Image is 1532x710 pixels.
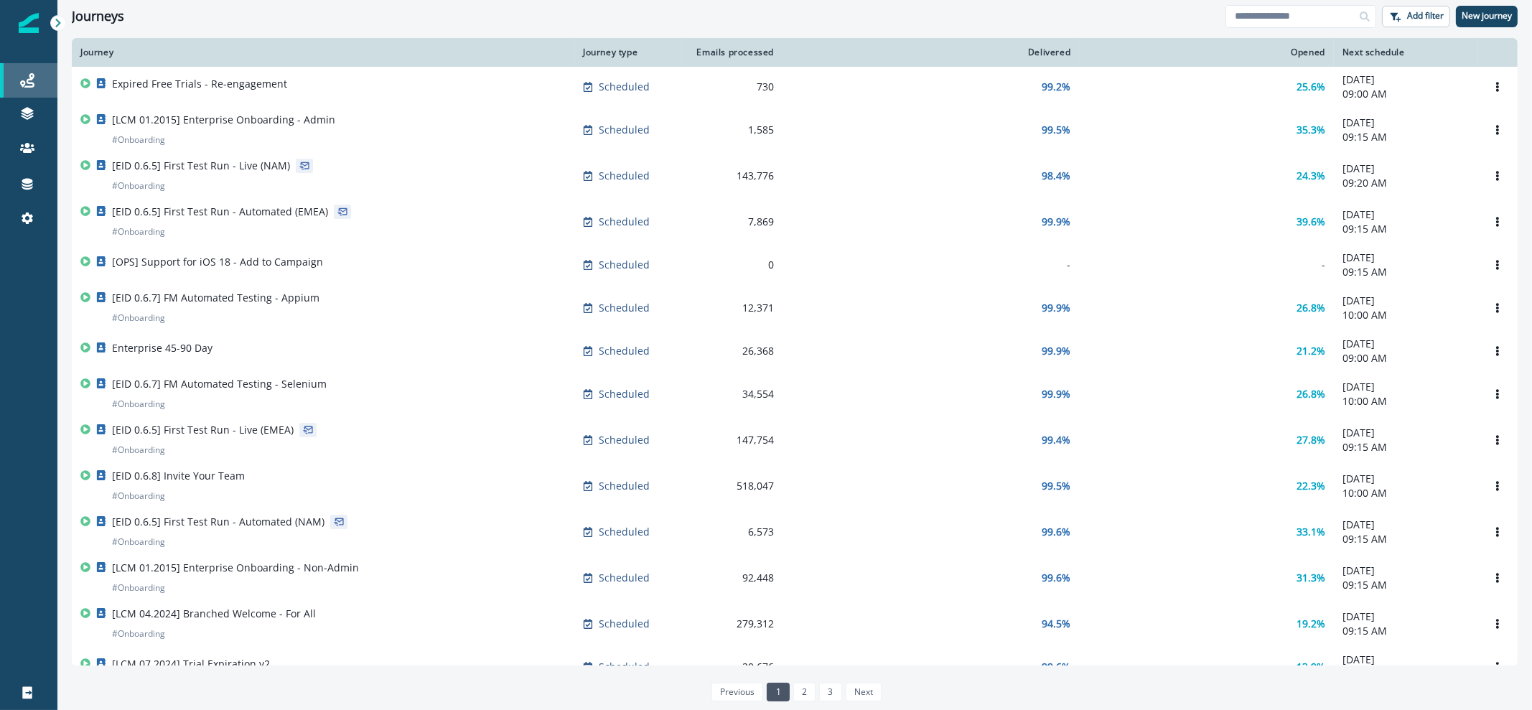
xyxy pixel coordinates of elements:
p: 99.4% [1042,433,1070,447]
p: 25.6% [1297,80,1325,94]
p: Scheduled [599,258,650,272]
div: 92,448 [691,571,774,585]
button: Options [1486,165,1509,187]
p: [DATE] [1342,251,1469,265]
p: # Onboarding [112,627,165,641]
a: [EID 0.6.5] First Test Run - Live (EMEA)#OnboardingScheduled147,75499.4%27.8%[DATE]09:15 AMOptions [72,417,1518,463]
p: 31.3% [1297,571,1325,585]
p: Scheduled [599,344,650,358]
a: Next page [846,683,882,701]
div: 7,869 [691,215,774,229]
div: Delivered [791,47,1070,58]
p: 99.9% [1042,344,1070,358]
button: Options [1486,76,1509,98]
p: 99.9% [1042,301,1070,315]
p: [LCM 04.2024] Branched Welcome - For All [112,607,316,621]
p: 33.1% [1297,525,1325,539]
button: Options [1486,613,1509,635]
p: 99.6% [1042,571,1070,585]
p: 09:15 AM [1342,624,1469,638]
p: 09:15 AM [1342,222,1469,236]
div: 147,754 [691,433,774,447]
p: 24.3% [1297,169,1325,183]
p: [OPS] Support for iOS 18 - Add to Campaign [112,255,323,269]
div: 26,368 [691,344,774,358]
p: 99.6% [1042,660,1070,674]
div: 518,047 [691,479,774,493]
a: [EID 0.6.5] First Test Run - Live (NAM)#OnboardingScheduled143,77698.4%24.3%[DATE]09:20 AMOptions [72,153,1518,199]
div: 730 [691,80,774,94]
a: [OPS] Support for iOS 18 - Add to CampaignScheduled0--[DATE]09:15 AMOptions [72,245,1518,285]
p: 35.3% [1297,123,1325,137]
div: Next schedule [1342,47,1469,58]
p: 99.5% [1042,479,1070,493]
p: [EID 0.6.5] First Test Run - Automated (NAM) [112,515,324,529]
button: Options [1486,383,1509,405]
a: [LCM 04.2024] Branched Welcome - For All#OnboardingScheduled279,31294.5%19.2%[DATE]09:15 AMOptions [72,601,1518,647]
div: Journey type [583,47,673,58]
p: 39.6% [1297,215,1325,229]
p: [DATE] [1342,426,1469,440]
p: Scheduled [599,617,650,631]
p: [LCM 01.2015] Enterprise Onboarding - Admin [112,113,335,127]
p: Scheduled [599,660,650,674]
p: 09:15 AM [1342,130,1469,144]
p: [EID 0.6.8] Invite Your Team [112,469,245,483]
p: 19.2% [1297,617,1325,631]
p: 26.8% [1297,301,1325,315]
p: 27.8% [1297,433,1325,447]
div: - [791,258,1070,272]
div: 0 [691,258,774,272]
p: [EID 0.6.7] FM Automated Testing - Appium [112,291,319,305]
p: # Onboarding [112,397,165,411]
div: 34,554 [691,387,774,401]
p: Scheduled [599,301,650,315]
button: Options [1486,297,1509,319]
p: # Onboarding [112,133,165,147]
div: - [1088,258,1325,272]
p: [DATE] [1342,207,1469,222]
p: 99.2% [1042,80,1070,94]
p: 99.5% [1042,123,1070,137]
p: 21.2% [1297,344,1325,358]
p: 99.9% [1042,215,1070,229]
button: New journey [1456,6,1518,27]
p: 09:15 AM [1342,265,1469,279]
p: Scheduled [599,433,650,447]
p: # Onboarding [112,443,165,457]
button: Options [1486,340,1509,362]
div: 279,312 [691,617,774,631]
button: Add filter [1382,6,1450,27]
a: [EID 0.6.7] FM Automated Testing - Selenium#OnboardingScheduled34,55499.9%26.8%[DATE]10:00 AMOptions [72,371,1518,417]
p: 09:15 AM [1342,578,1469,592]
p: # Onboarding [112,179,165,193]
p: 09:15 AM [1342,532,1469,546]
p: Scheduled [599,571,650,585]
p: 94.5% [1042,617,1070,631]
p: 09:20 AM [1342,176,1469,190]
h1: Journeys [72,9,124,24]
p: Expired Free Trials - Re-engagement [112,77,287,91]
div: 143,776 [691,169,774,183]
p: 22.3% [1297,479,1325,493]
p: # Onboarding [112,225,165,239]
p: [LCM 01.2015] Enterprise Onboarding - Non-Admin [112,561,359,575]
p: Scheduled [599,479,650,493]
p: # Onboarding [112,311,165,325]
a: [EID 0.6.7] FM Automated Testing - Appium#OnboardingScheduled12,37199.9%26.8%[DATE]10:00 AMOptions [72,285,1518,331]
button: Options [1486,656,1509,678]
a: Page 3 [819,683,841,701]
a: [EID 0.6.5] First Test Run - Automated (EMEA)#OnboardingScheduled7,86999.9%39.6%[DATE]09:15 AMOpt... [72,199,1518,245]
p: Enterprise 45-90 Day [112,341,212,355]
ul: Pagination [708,683,882,701]
button: Options [1486,429,1509,451]
button: Options [1486,567,1509,589]
p: [DATE] [1342,116,1469,130]
div: 12,371 [691,301,774,315]
p: [DATE] [1342,73,1469,87]
p: 13.9% [1297,660,1325,674]
a: Page 1 is your current page [767,683,789,701]
a: Page 2 [793,683,816,701]
a: [LCM 01.2015] Enterprise Onboarding - Admin#OnboardingScheduled1,58599.5%35.3%[DATE]09:15 AMOptions [72,107,1518,153]
p: Scheduled [599,169,650,183]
